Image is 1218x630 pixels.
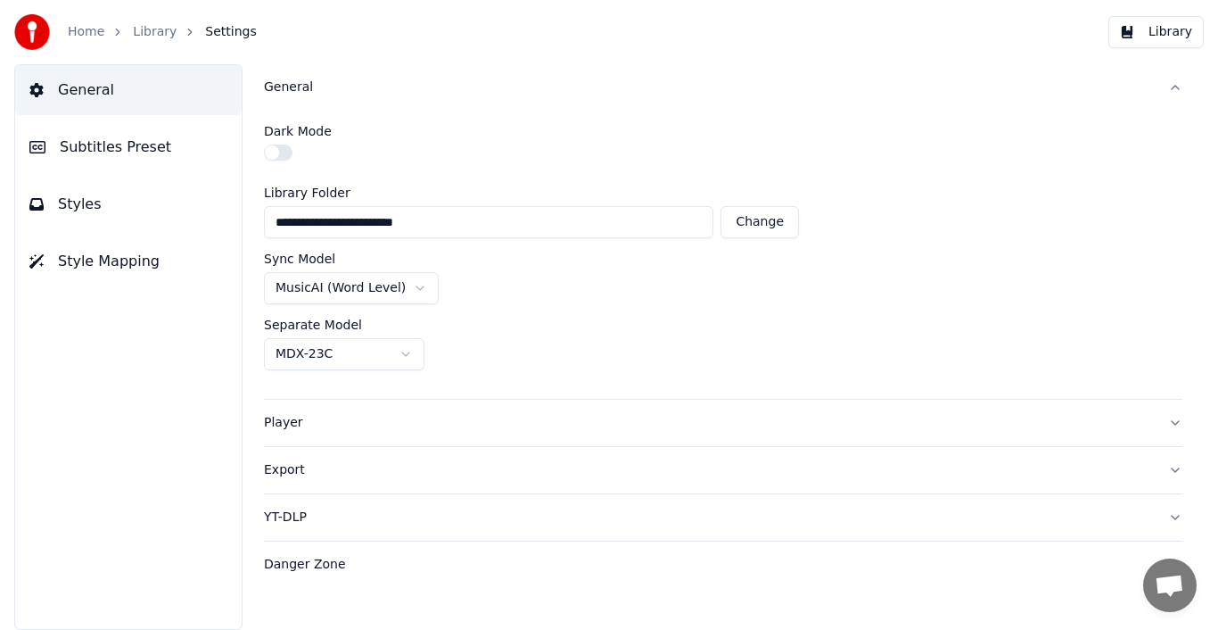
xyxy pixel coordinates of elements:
[264,494,1182,541] button: YT-DLP
[133,23,177,41] a: Library
[264,64,1182,111] button: General
[264,542,1182,588] button: Danger Zone
[720,206,799,238] button: Change
[68,23,257,41] nav: breadcrumb
[264,187,799,199] label: Library Folder
[60,137,171,158] span: Subtitles Preset
[15,65,242,115] button: General
[264,79,1154,96] div: General
[1108,16,1204,48] button: Library
[264,461,1154,479] div: Export
[264,400,1182,446] button: Player
[15,122,242,172] button: Subtitles Preset
[264,509,1154,526] div: YT-DLP
[205,23,256,41] span: Settings
[264,414,1154,432] div: Player
[264,111,1182,399] div: General
[15,179,242,229] button: Styles
[58,79,114,101] span: General
[68,23,104,41] a: Home
[58,194,102,215] span: Styles
[264,125,332,137] label: Dark Mode
[264,556,1154,574] div: Danger Zone
[14,14,50,50] img: youka
[264,447,1182,493] button: Export
[264,319,362,331] label: Separate Model
[264,253,335,265] label: Sync Model
[58,251,160,272] span: Style Mapping
[1143,559,1197,612] div: Open chat
[15,236,242,286] button: Style Mapping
